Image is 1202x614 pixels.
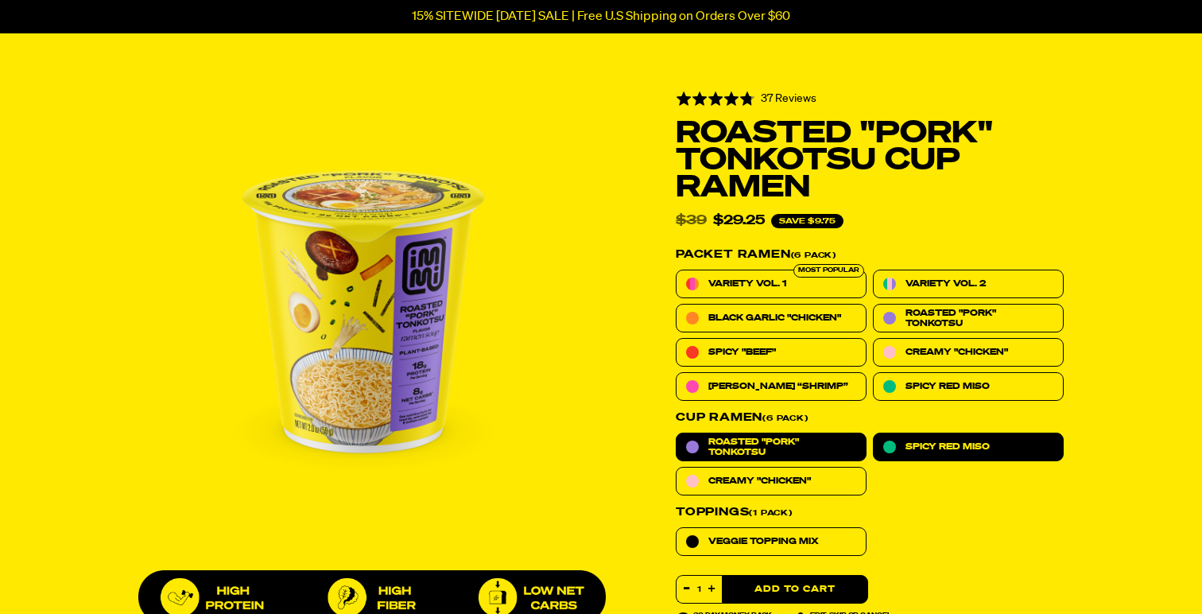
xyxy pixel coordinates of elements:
[708,313,841,323] span: Black Garlic "Chicken"
[713,215,765,227] div: $29.25
[708,381,848,391] span: [PERSON_NAME] “Shrimp”
[676,120,1064,201] h1: Roasted "Pork" Tonkotsu Cup Ramen
[708,476,811,486] span: Creamy "Chicken"
[677,576,722,603] input: quantity
[722,575,868,604] button: Add to Cart
[793,264,864,278] div: Most Popular
[708,437,856,457] span: Roasted "Pork" Tonkotsu
[905,347,1008,357] span: Creamy "Chicken"
[8,546,162,607] iframe: Marketing Popup
[676,249,791,260] o: Packet Ramen
[676,249,1064,260] label: (6 Pack)
[138,87,588,537] img: Roasted "Pork" Tonkotsu Cup Ramen
[676,215,707,227] del: $39
[905,278,986,289] span: Variety Vol. 2
[676,507,1064,518] label: (1 pack)
[676,412,1064,423] label: (6 Pack)
[905,308,1053,328] span: Roasted "Pork" Tonkotsu
[676,412,762,423] o: Cup Ramen
[708,278,786,289] span: Variety Vol. 1
[905,381,990,391] span: Spicy Red Miso
[905,441,990,452] span: Spicy Red Miso
[412,10,790,24] p: 15% SITEWIDE [DATE] SALE | Free U.S Shipping on Orders Over $60
[771,214,843,228] span: Save $9.75
[708,536,819,546] span: Veggie Topping Mix
[761,93,816,104] span: 37 Reviews
[676,507,749,518] o: Toppings
[708,347,776,357] span: Spicy "Beef"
